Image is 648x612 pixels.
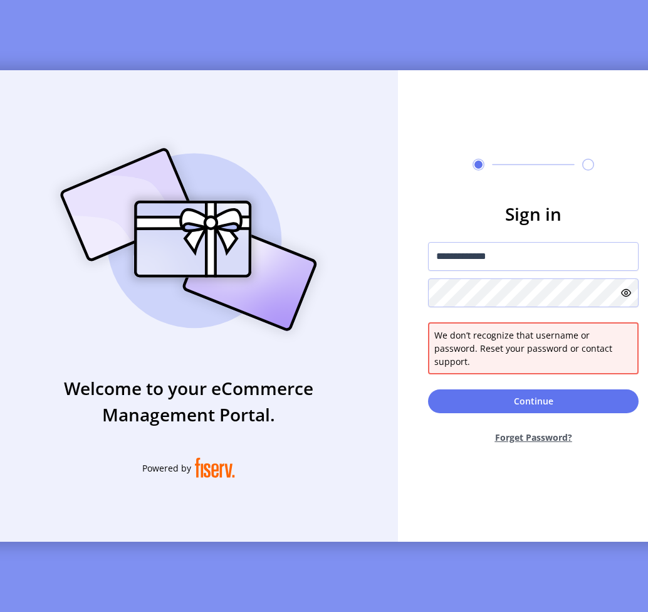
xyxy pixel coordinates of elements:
[428,389,639,413] button: Continue
[41,134,336,345] img: card_Illustration.svg
[428,201,639,227] h3: Sign in
[428,421,639,454] button: Forget Password?
[434,329,632,368] span: We don’t recognize that username or password. Reset your password or contact support.
[142,462,191,475] span: Powered by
